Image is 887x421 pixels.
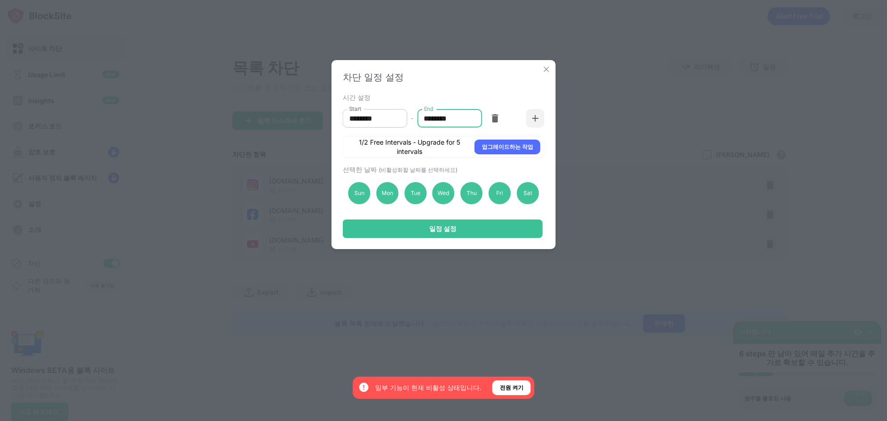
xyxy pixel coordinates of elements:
div: Tue [404,182,426,204]
div: 1/2 Free Intervals - Upgrade for 5 intervals [351,138,469,156]
img: error-circle-white.svg [358,382,370,393]
div: Thu [461,182,483,204]
div: 일정 설정 [429,225,456,232]
span: (비활성화할 날짜를 선택하세요) [379,166,457,173]
div: Sat [516,182,539,204]
div: 전원 켜기 [500,383,523,392]
input: Choose time, selected time is 1:00 PM [417,109,475,128]
input: Choose time, selected time is 10:00 AM [343,109,401,128]
div: 업그레이드하는 작업 [482,142,533,152]
label: Start [349,105,361,113]
div: 일부 기능이 현재 비활성 상태입니다. [375,383,481,392]
img: x-button.svg [542,65,551,74]
div: - [411,113,413,123]
div: 차단 일정 설정 [343,71,545,84]
label: End [424,105,433,113]
div: Mon [376,182,398,204]
div: Wed [432,182,455,204]
div: Sun [348,182,371,204]
div: 시간 설정 [343,93,542,101]
div: Fri [489,182,511,204]
div: 선택한 날짜 [343,165,542,174]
